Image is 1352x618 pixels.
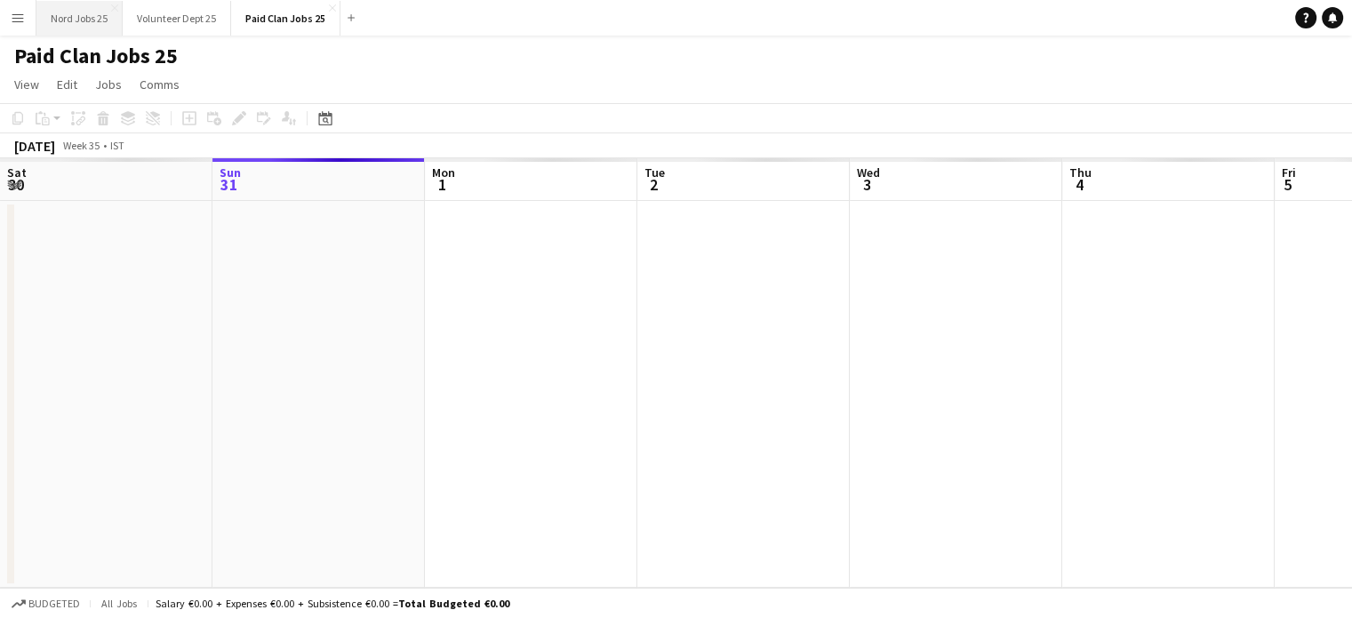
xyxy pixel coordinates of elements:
span: Thu [1069,165,1092,181]
button: Volunteer Dept 25 [123,1,231,36]
span: Sun [220,165,241,181]
div: [DATE] [14,137,55,155]
a: Comms [132,73,187,96]
a: Edit [50,73,84,96]
div: Salary €0.00 + Expenses €0.00 + Subsistence €0.00 = [156,597,509,610]
button: Budgeted [9,594,83,614]
span: Total Budgeted €0.00 [398,597,509,610]
h1: Paid Clan Jobs 25 [14,43,178,69]
button: Paid Clan Jobs 25 [231,1,340,36]
span: View [14,76,39,92]
a: View [7,73,46,96]
span: Wed [857,165,880,181]
button: Nord Jobs 25 [36,1,123,36]
a: Jobs [88,73,129,96]
span: Comms [140,76,180,92]
span: 1 [429,174,455,195]
span: Mon [432,165,455,181]
span: Budgeted [28,598,80,610]
div: IST [110,139,124,152]
span: Edit [57,76,77,92]
span: 5 [1279,174,1296,195]
span: Sat [7,165,27,181]
span: 4 [1067,174,1092,195]
span: 30 [4,174,27,195]
span: 2 [642,174,665,195]
span: 3 [854,174,880,195]
span: All jobs [98,597,140,610]
span: Jobs [95,76,122,92]
span: Tue [644,165,665,181]
span: 31 [217,174,241,195]
span: Week 35 [59,139,103,152]
span: Fri [1282,165,1296,181]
